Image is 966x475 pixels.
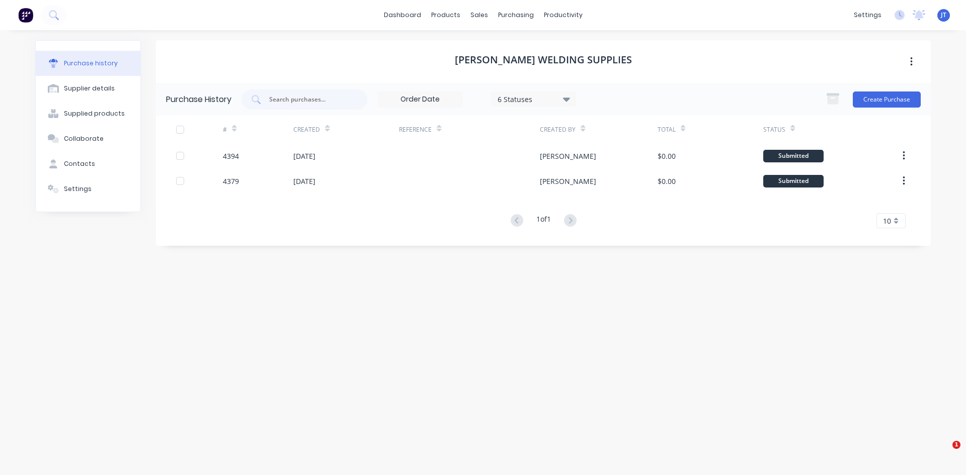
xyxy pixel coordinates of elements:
div: Contacts [64,159,95,168]
div: Purchase History [166,93,231,106]
div: [PERSON_NAME] [540,176,596,186]
div: Total [658,125,676,134]
div: [DATE] [293,176,315,186]
div: Supplied products [64,109,125,118]
div: Reference [399,125,432,134]
div: products [426,8,465,23]
div: 1 of 1 [536,214,551,228]
div: [DATE] [293,151,315,161]
div: Collaborate [64,134,104,143]
div: purchasing [493,8,539,23]
h1: [PERSON_NAME] Welding Supplies [455,54,632,66]
div: Submitted [763,150,824,162]
div: Settings [64,184,92,194]
div: Created By [540,125,576,134]
div: productivity [539,8,588,23]
div: Submitted [763,175,824,187]
input: Search purchases... [268,94,352,105]
button: Collaborate [36,126,140,151]
div: [PERSON_NAME] [540,151,596,161]
span: 1 [952,441,960,449]
div: Created [293,125,320,134]
span: 10 [883,216,891,226]
img: Factory [18,8,33,23]
span: JT [941,11,946,20]
div: settings [849,8,887,23]
button: Purchase history [36,51,140,76]
div: $0.00 [658,176,676,186]
a: dashboard [379,8,426,23]
button: Settings [36,176,140,202]
div: # [223,125,227,134]
button: Create Purchase [853,91,921,108]
div: $0.00 [658,151,676,161]
button: Contacts [36,151,140,176]
div: 4394 [223,151,239,161]
div: 6 Statuses [498,93,570,104]
div: Purchase history [64,59,118,68]
div: Status [763,125,785,134]
div: Supplier details [64,84,115,93]
button: Supplier details [36,76,140,101]
iframe: Intercom live chat [932,441,956,465]
div: sales [465,8,493,23]
div: 4379 [223,176,239,186]
button: Supplied products [36,101,140,126]
input: Order Date [378,92,462,107]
